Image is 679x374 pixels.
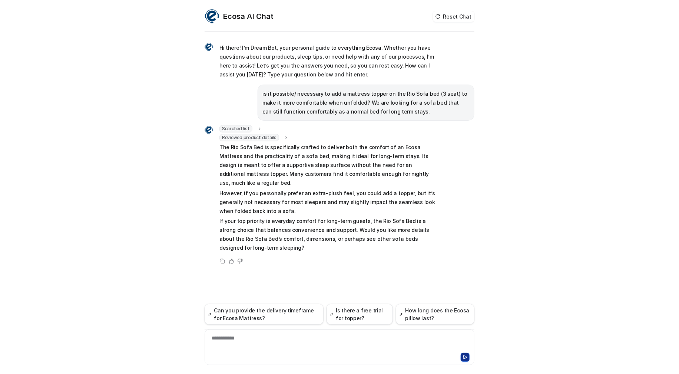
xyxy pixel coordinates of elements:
[219,125,252,132] span: Searched list
[219,143,436,187] p: The Rio Sofa Bed is specifically crafted to deliver both the comfort of an Ecosa Mattress and the...
[219,43,436,79] p: Hi there! I’m Dream Bot, your personal guide to everything Ecosa. Whether you have questions abou...
[219,189,436,216] p: However, if you personally prefer an extra-plush feel, you could add a topper, but it’s generally...
[262,89,470,116] p: is it possible/ necessary to add a mattress topper on the Rio Sofa bed (3 seat) to make it more c...
[433,11,474,22] button: Reset Chat
[205,304,324,325] button: Can you provide the delivery timeframe for Ecosa Mattress?
[205,126,213,135] img: Widget
[223,11,274,22] h2: Ecosa AI Chat
[205,43,213,52] img: Widget
[205,9,219,24] img: Widget
[219,134,279,141] span: Reviewed product details
[396,304,474,325] button: How long does the Ecosa pillow last?
[219,217,436,252] p: If your top priority is everyday comfort for long-term guests, the Rio Sofa Bed is a strong choic...
[327,304,393,325] button: Is there a free trial for topper?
